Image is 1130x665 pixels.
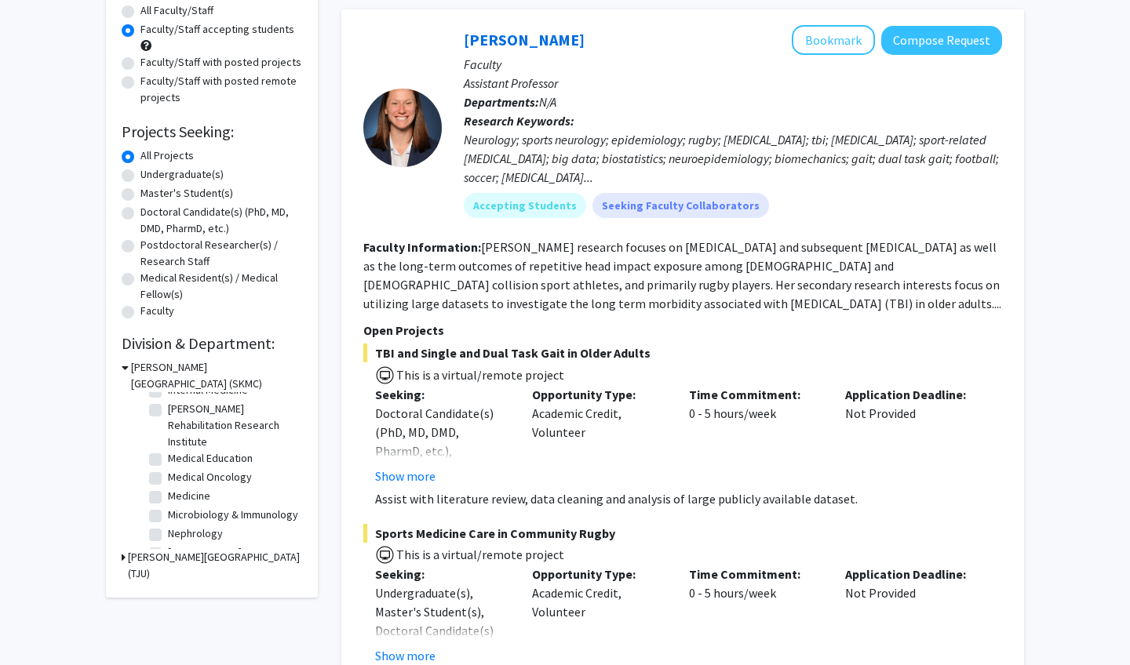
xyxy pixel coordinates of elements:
label: Microbiology & Immunology [168,507,298,523]
span: TBI and Single and Dual Task Gait in Older Adults [363,343,1002,362]
div: Academic Credit, Volunteer [520,385,677,485]
div: Not Provided [833,565,990,665]
div: 0 - 5 hours/week [677,565,834,665]
div: Not Provided [833,385,990,485]
a: [PERSON_NAME] [464,30,585,49]
b: Departments: [464,94,539,110]
p: Open Projects [363,321,1002,340]
h3: [PERSON_NAME][GEOGRAPHIC_DATA] (TJU) [128,549,302,582]
label: [MEDICAL_DATA] [168,544,242,561]
div: Doctoral Candidate(s) (PhD, MD, DMD, PharmD, etc.), Postdoctoral Researcher(s) / Research Staff, ... [375,404,508,554]
div: Neurology; sports neurology; epidemiology; rugby; [MEDICAL_DATA]; tbi; [MEDICAL_DATA]; sport-rela... [464,130,1002,187]
label: [PERSON_NAME] Rehabilitation Research Institute [168,401,298,450]
iframe: Chat [12,594,67,653]
mat-chip: Seeking Faculty Collaborators [592,193,769,218]
h2: Division & Department: [122,334,302,353]
span: N/A [539,94,556,110]
h2: Projects Seeking: [122,122,302,141]
p: Opportunity Type: [532,565,665,583]
p: Assistant Professor [464,74,1002,93]
p: Opportunity Type: [532,385,665,404]
p: Time Commitment: [689,385,822,404]
p: Faculty [464,55,1002,74]
label: Faculty [140,303,174,319]
div: 0 - 5 hours/week [677,385,834,485]
label: Undergraduate(s) [140,166,224,183]
button: Show more [375,646,436,665]
span: This is a virtual/remote project [395,367,564,383]
label: Medical Oncology [168,469,252,485]
p: Application Deadline: [845,385,979,404]
mat-chip: Accepting Students [464,193,586,218]
span: Sports Medicine Care in Community Rugby [363,524,1002,543]
label: Postdoctoral Researcher(s) / Research Staff [140,237,302,270]
p: Application Deadline: [845,565,979,583]
div: Academic Credit, Volunteer [520,565,677,665]
label: Nephrology [168,525,223,542]
label: Medical Education [168,450,253,467]
b: Faculty Information: [363,239,481,255]
label: All Projects [140,147,194,164]
span: This is a virtual/remote project [395,547,564,562]
button: Add Katie Hunzinger to Bookmarks [792,25,875,55]
button: Compose Request to Katie Hunzinger [881,26,1002,55]
h3: [PERSON_NAME][GEOGRAPHIC_DATA] (SKMC) [131,359,302,392]
label: Faculty/Staff with posted projects [140,54,301,71]
p: Time Commitment: [689,565,822,583]
label: All Faculty/Staff [140,2,213,19]
label: Doctoral Candidate(s) (PhD, MD, DMD, PharmD, etc.) [140,204,302,237]
p: Seeking: [375,385,508,404]
b: Research Keywords: [464,113,574,129]
label: Master's Student(s) [140,185,233,202]
p: Assist with literature review, data cleaning and analysis of large publicly available dataset. [375,489,1002,508]
button: Show more [375,467,436,485]
label: Medicine [168,488,210,504]
fg-read-more: [PERSON_NAME] research focuses on [MEDICAL_DATA] and subsequent [MEDICAL_DATA] as well as the lon... [363,239,1001,311]
label: Medical Resident(s) / Medical Fellow(s) [140,270,302,303]
p: Seeking: [375,565,508,583]
label: Faculty/Staff with posted remote projects [140,73,302,106]
label: Faculty/Staff accepting students [140,21,294,38]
